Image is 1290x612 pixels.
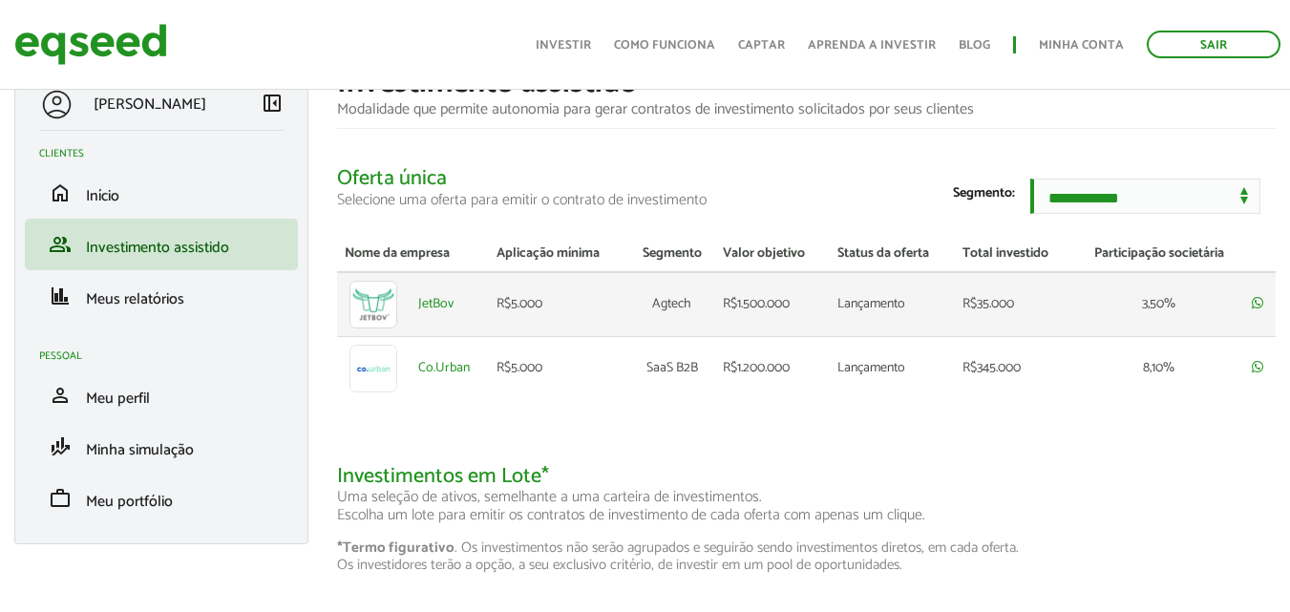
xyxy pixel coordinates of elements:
span: finance [49,285,72,307]
a: Co.Urban [418,362,470,375]
a: Compartilhar rodada por whatsapp [1252,360,1263,375]
th: Valor objetivo [715,237,830,272]
a: Compartilhar rodada por whatsapp [1252,296,1263,311]
span: Investimento assistido [86,235,229,261]
td: R$35.000 [955,272,1073,337]
h2: Clientes [39,148,298,159]
p: Uma seleção de ativos, semelhante a uma carteira de investimentos. Escolha um lote para emitir os... [337,488,1276,524]
a: Aprenda a investir [808,39,936,52]
td: 8,10% [1074,336,1244,400]
span: person [49,384,72,407]
span: Minha simulação [86,437,194,463]
p: Selecione uma oferta para emitir o contrato de investimento [337,191,1276,209]
th: Segmento [628,237,716,272]
span: home [49,181,72,204]
a: Blog [959,39,990,52]
li: Início [25,167,298,219]
h2: Oferta única [337,167,1276,208]
a: personMeu perfil [39,384,284,407]
td: Lançamento [830,272,955,337]
th: Participação societária [1074,237,1244,272]
img: EqSeed [14,19,167,70]
h2: Pessoal [39,350,298,362]
span: Início [86,183,119,209]
td: R$5.000 [489,336,627,400]
li: Meu perfil [25,369,298,421]
span: Meu portfólio [86,489,173,515]
td: R$1.200.000 [715,336,830,400]
span: work [49,487,72,510]
a: Minha conta [1039,39,1124,52]
p: [PERSON_NAME] [94,95,206,114]
td: Agtech [628,272,716,337]
span: Meu perfil [86,386,150,412]
td: 3,50% [1074,272,1244,337]
a: finance_modeMinha simulação [39,435,284,458]
a: Como funciona [614,39,715,52]
a: groupInvestimento assistido [39,233,284,256]
th: Total investido [955,237,1073,272]
span: finance_mode [49,435,72,458]
th: Status da oferta [830,237,955,272]
td: R$5.000 [489,272,627,337]
p: Modalidade que permite autonomia para gerar contratos de investimento solicitados por seus clientes [337,100,1276,118]
li: Investimento assistido [25,219,298,270]
a: financeMeus relatórios [39,285,284,307]
td: Lançamento [830,336,955,400]
a: JetBov [418,298,454,311]
a: Investir [536,39,591,52]
a: homeInício [39,181,284,204]
li: Meu portfólio [25,473,298,524]
li: Meus relatórios [25,270,298,322]
p: . Os investimentos não serão agrupados e seguirão sendo investimentos diretos, em cada oferta. Os... [337,539,1276,574]
span: group [49,233,72,256]
label: Segmento: [953,187,1015,200]
td: R$345.000 [955,336,1073,400]
td: R$1.500.000 [715,272,830,337]
span: Meus relatórios [86,286,184,312]
td: SaaS B2B [628,336,716,400]
th: Nome da empresa [337,237,490,272]
h2: Investimentos em Lote* [337,465,1276,525]
span: left_panel_close [261,92,284,115]
th: Aplicação mínima [489,237,627,272]
a: Captar [738,39,785,52]
a: Colapsar menu [261,92,284,118]
li: Minha simulação [25,421,298,473]
strong: *Termo figurativo [337,536,455,559]
a: workMeu portfólio [39,487,284,510]
a: Sair [1147,31,1280,58]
